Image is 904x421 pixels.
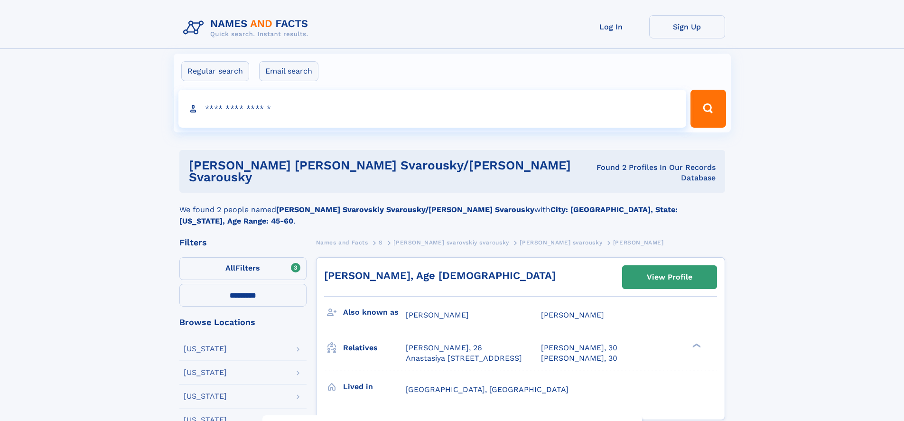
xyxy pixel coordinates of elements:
[541,343,617,353] a: [PERSON_NAME], 30
[179,205,678,225] b: City: [GEOGRAPHIC_DATA], State: [US_STATE], Age Range: 45-60
[393,239,509,246] span: [PERSON_NAME] svarovskiy svarousky
[343,304,406,320] h3: Also known as
[316,236,368,248] a: Names and Facts
[520,236,602,248] a: [PERSON_NAME] svarousky
[379,239,383,246] span: S
[690,343,701,349] div: ❯
[343,379,406,395] h3: Lived in
[690,90,726,128] button: Search Button
[406,385,568,394] span: [GEOGRAPHIC_DATA], [GEOGRAPHIC_DATA]
[178,90,687,128] input: search input
[541,310,604,319] span: [PERSON_NAME]
[520,239,602,246] span: [PERSON_NAME] svarousky
[179,15,316,41] img: Logo Names and Facts
[623,266,717,289] a: View Profile
[179,257,307,280] label: Filters
[649,15,725,38] a: Sign Up
[647,266,692,288] div: View Profile
[573,15,649,38] a: Log In
[179,318,307,327] div: Browse Locations
[259,61,318,81] label: Email search
[225,263,235,272] span: All
[189,159,580,183] h1: [PERSON_NAME] [PERSON_NAME] svarousky/[PERSON_NAME] svarousky
[406,353,522,364] a: Anastasiya [STREET_ADDRESS]
[179,193,725,227] div: We found 2 people named with .
[613,239,664,246] span: [PERSON_NAME]
[324,270,556,281] a: [PERSON_NAME], Age [DEMOGRAPHIC_DATA]
[393,236,509,248] a: [PERSON_NAME] svarovskiy svarousky
[406,343,482,353] a: [PERSON_NAME], 26
[184,369,227,376] div: [US_STATE]
[343,340,406,356] h3: Relatives
[184,393,227,400] div: [US_STATE]
[181,61,249,81] label: Regular search
[179,238,307,247] div: Filters
[184,345,227,353] div: [US_STATE]
[406,310,469,319] span: [PERSON_NAME]
[541,353,617,364] a: [PERSON_NAME], 30
[276,205,534,214] b: [PERSON_NAME] Svarovskiy Svarousky/[PERSON_NAME] Svarousky
[579,162,715,183] div: Found 2 Profiles In Our Records Database
[379,236,383,248] a: S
